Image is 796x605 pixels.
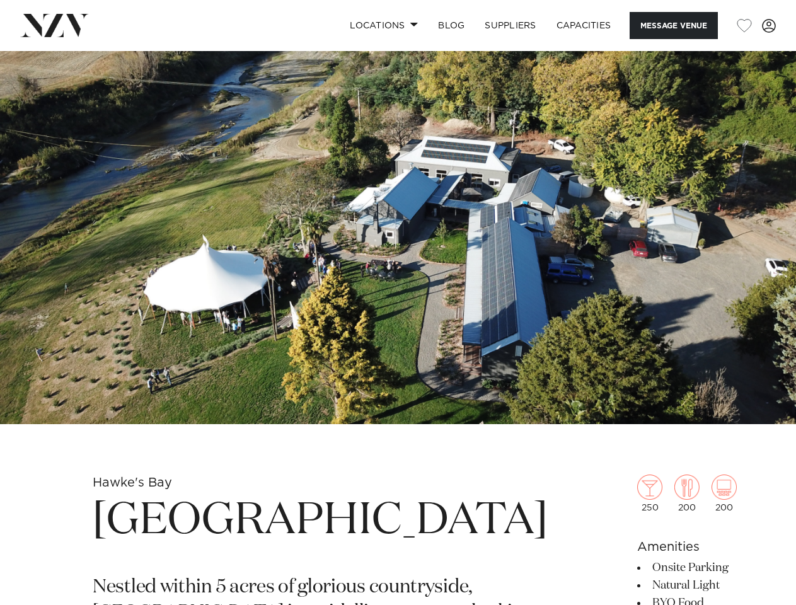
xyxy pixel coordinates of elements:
img: cocktail.png [637,475,662,500]
button: Message Venue [630,12,718,39]
small: Hawke's Bay [93,476,172,489]
div: 200 [674,475,700,512]
a: BLOG [428,12,475,39]
div: 200 [712,475,737,512]
div: 250 [637,475,662,512]
li: Onsite Parking [637,559,753,577]
h6: Amenities [637,538,753,556]
img: nzv-logo.png [20,14,89,37]
li: Natural Light [637,577,753,594]
a: SUPPLIERS [475,12,546,39]
img: dining.png [674,475,700,500]
a: Locations [340,12,428,39]
a: Capacities [546,12,621,39]
h1: [GEOGRAPHIC_DATA] [93,492,548,550]
img: theatre.png [712,475,737,500]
